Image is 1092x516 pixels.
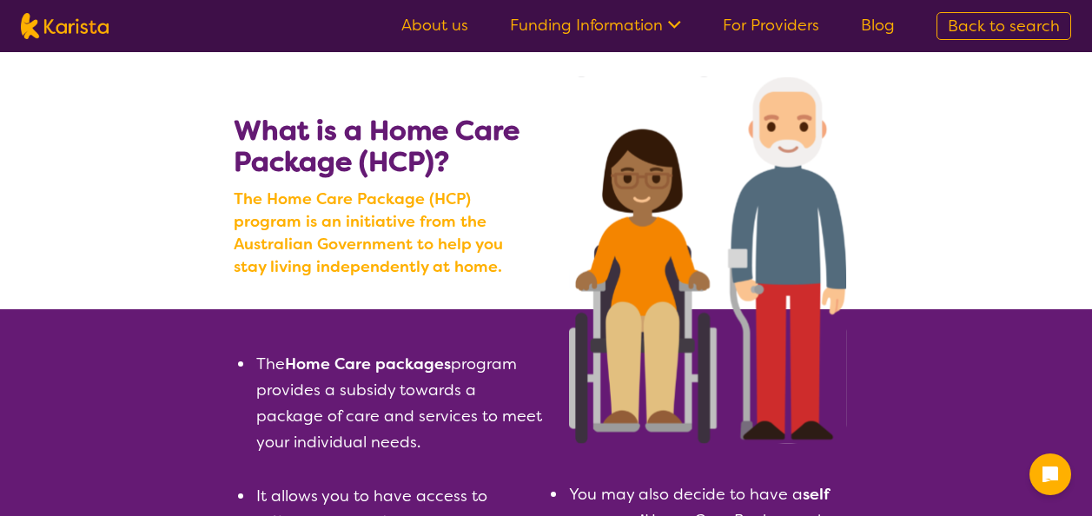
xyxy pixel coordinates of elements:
[285,354,451,374] b: Home Care packages
[234,188,538,278] b: The Home Care Package (HCP) program is an initiative from the Australian Government to help you s...
[21,13,109,39] img: Karista logo
[255,351,546,455] li: The program provides a subsidy towards a package of care and services to meet your individual needs.
[234,112,520,180] b: What is a Home Care Package (HCP)?
[510,15,681,36] a: Funding Information
[861,15,895,36] a: Blog
[401,15,468,36] a: About us
[936,12,1071,40] a: Back to search
[569,76,847,444] img: Search NDIS services with Karista
[948,16,1060,36] span: Back to search
[723,15,819,36] a: For Providers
